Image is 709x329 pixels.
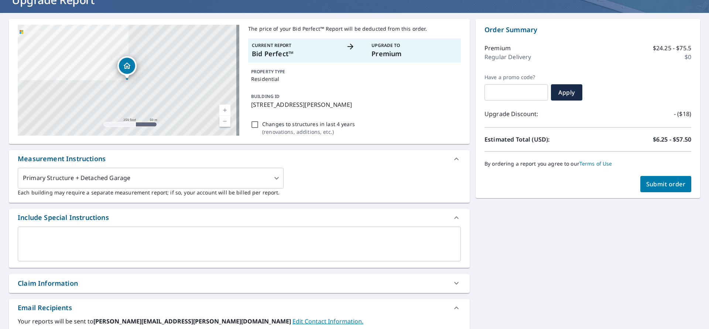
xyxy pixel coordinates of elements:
p: Regular Delivery [484,52,531,61]
a: Terms of Use [579,160,612,167]
p: Estimated Total (USD): [484,135,588,144]
p: The price of your Bid Perfect™ Report will be deducted from this order. [248,25,461,33]
p: ( renovations, additions, etc. ) [262,128,355,136]
span: Submit order [646,180,686,188]
b: [PERSON_NAME][EMAIL_ADDRESS][PERSON_NAME][DOMAIN_NAME] [93,317,292,325]
button: Submit order [640,176,692,192]
p: $0 [685,52,691,61]
p: Upgrade To [371,42,457,49]
div: Include Special Instructions [18,213,109,223]
label: Your reports will be sent to [18,317,461,326]
p: BUILDING ID [251,93,280,99]
label: Have a promo code? [484,74,548,81]
div: Include Special Instructions [9,209,470,227]
p: Bid Perfect™ [252,49,338,59]
p: Changes to structures in last 4 years [262,120,355,128]
button: Apply [551,84,582,101]
p: Upgrade Discount: [484,109,588,118]
span: Apply [557,88,576,96]
p: By ordering a report you agree to our [484,160,691,167]
p: PROPERTY TYPE [251,68,458,75]
p: Premium [371,49,457,59]
p: Current Report [252,42,338,49]
p: $24.25 - $75.5 [653,44,691,52]
div: Measurement Instructions [18,154,106,164]
div: Measurement Instructions [9,150,470,168]
p: Each building may require a separate measurement report; if so, your account will be billed per r... [18,189,461,196]
div: Email Recipients [9,299,470,317]
p: Premium [484,44,511,52]
div: Claim Information [18,278,78,288]
p: - ($18) [674,109,691,118]
a: Current Level 17, Zoom In [219,105,230,116]
p: Residential [251,75,458,83]
div: Email Recipients [18,303,72,313]
p: $6.25 - $57.50 [653,135,691,144]
a: EditContactInfo [292,317,363,325]
p: Order Summary [484,25,691,35]
p: [STREET_ADDRESS][PERSON_NAME] [251,100,458,109]
a: Current Level 17, Zoom Out [219,116,230,127]
div: Claim Information [9,274,470,293]
div: Primary Structure + Detached Garage [18,168,284,189]
div: Dropped pin, building 1, Residential property, 59 Sullivan Rd Lisbon, CT 06351 [117,56,137,79]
